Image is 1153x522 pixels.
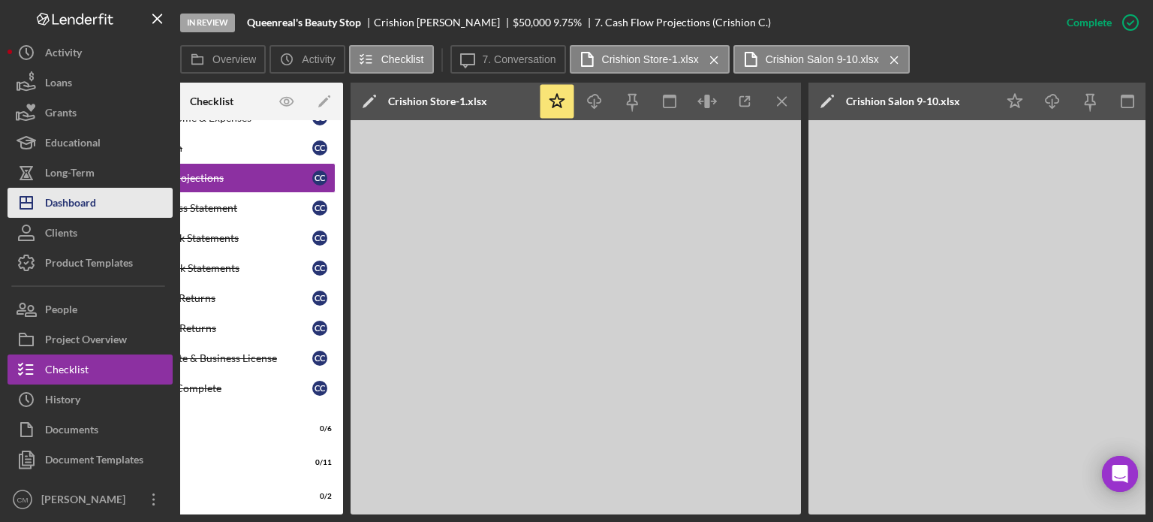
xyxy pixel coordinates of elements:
[88,193,336,223] a: Profit and Loss StatementCC
[269,45,345,74] button: Activity
[312,291,327,306] div: C C
[305,424,332,433] div: 0 / 6
[119,322,312,334] div: Personal Tax Returns
[247,17,361,29] b: Queenreal's Beauty Stop
[766,53,879,65] label: Crishion Salon 9-10.xlsx
[312,261,327,276] div: C C
[8,445,173,475] button: Document Templates
[17,496,29,504] text: CM
[602,53,699,65] label: Crishion Store-1.xlsx
[312,351,327,366] div: C C
[570,45,730,74] button: Crishion Store-1.xlsx
[312,231,327,246] div: C C
[513,16,551,29] span: $50,000
[212,53,256,65] label: Overview
[733,45,910,74] button: Crishion Salon 9-10.xlsx
[119,172,312,184] div: Cash Flow Projections
[483,53,556,65] label: 7. Conversation
[88,373,336,403] a: Application CompleteCC
[553,17,582,29] div: 9.75 %
[305,492,332,501] div: 0 / 2
[8,415,173,445] button: Documents
[1102,456,1138,492] div: Open Intercom Messenger
[119,352,312,364] div: EIN Certificate & Business License
[374,17,513,29] div: Crishion [PERSON_NAME]
[8,484,173,514] button: CM[PERSON_NAME]
[8,385,173,415] button: History
[88,163,336,193] a: Cash Flow ProjectionsCC
[846,95,960,107] div: Crishion Salon 9-10.xlsx
[312,170,327,186] div: C C
[110,458,294,467] div: CLOSING
[45,445,143,478] div: Document Templates
[119,262,312,274] div: Personal Bank Statements
[312,381,327,396] div: C C
[119,382,312,394] div: Application Complete
[38,484,135,518] div: [PERSON_NAME]
[88,223,336,253] a: Business Bank StatementsCC
[88,253,336,283] a: Personal Bank StatementsCC
[388,95,487,107] div: Crishion Store-1.xlsx
[88,343,336,373] a: EIN Certificate & Business LicenseCC
[351,120,801,514] iframe: Document Preview
[119,142,312,154] div: Business Plan
[312,321,327,336] div: C C
[119,202,312,214] div: Profit and Loss Statement
[381,53,424,65] label: Checklist
[119,292,312,304] div: Business Tax Returns
[305,458,332,467] div: 0 / 11
[110,424,294,433] div: Decision
[190,95,233,107] div: Checklist
[88,313,336,343] a: Personal Tax ReturnsCC
[110,492,294,501] div: WRAP UP
[450,45,566,74] button: 7. Conversation
[302,53,335,65] label: Activity
[349,45,434,74] button: Checklist
[312,201,327,216] div: C C
[88,133,336,163] a: Business PlanCC
[1067,8,1112,38] div: Complete
[180,45,266,74] button: Overview
[119,232,312,244] div: Business Bank Statements
[180,14,235,32] div: In Review
[45,415,98,448] div: Documents
[88,283,336,313] a: Business Tax ReturnsCC
[1052,8,1145,38] button: Complete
